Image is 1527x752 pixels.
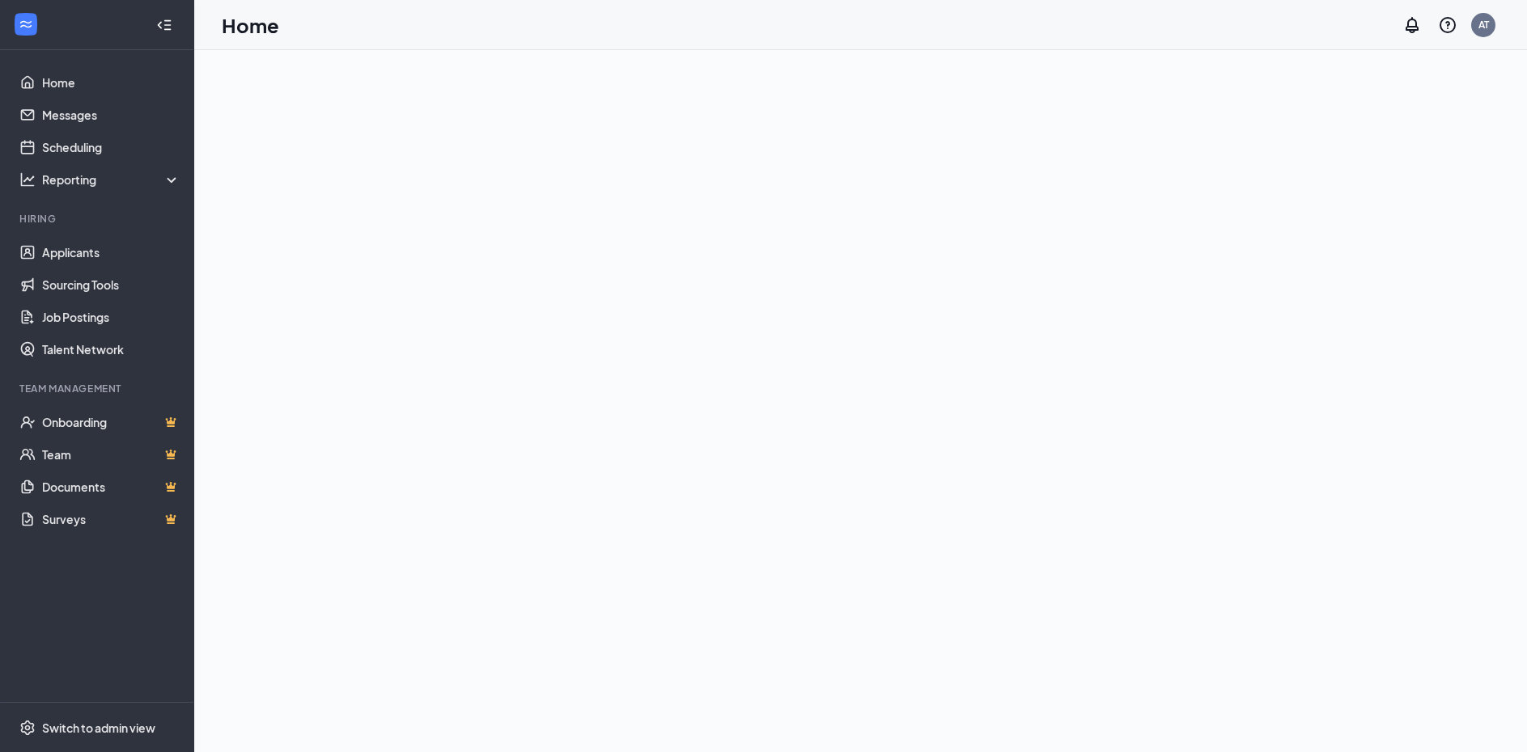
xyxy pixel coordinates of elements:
a: Scheduling [42,131,180,163]
a: TeamCrown [42,438,180,471]
svg: Settings [19,720,36,736]
a: Sourcing Tools [42,268,180,301]
div: Switch to admin view [42,720,155,736]
svg: QuestionInfo [1438,15,1457,35]
div: Hiring [19,212,177,226]
h1: Home [222,11,279,39]
div: Reporting [42,171,181,188]
a: OnboardingCrown [42,406,180,438]
svg: Collapse [156,17,172,33]
div: AT [1478,18,1489,32]
a: Home [42,66,180,99]
svg: WorkstreamLogo [18,16,34,32]
a: Job Postings [42,301,180,333]
a: DocumentsCrown [42,471,180,503]
svg: Analysis [19,171,36,188]
a: Applicants [42,236,180,268]
svg: Notifications [1402,15,1422,35]
div: Team Management [19,382,177,395]
a: Talent Network [42,333,180,365]
a: Messages [42,99,180,131]
a: SurveysCrown [42,503,180,535]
